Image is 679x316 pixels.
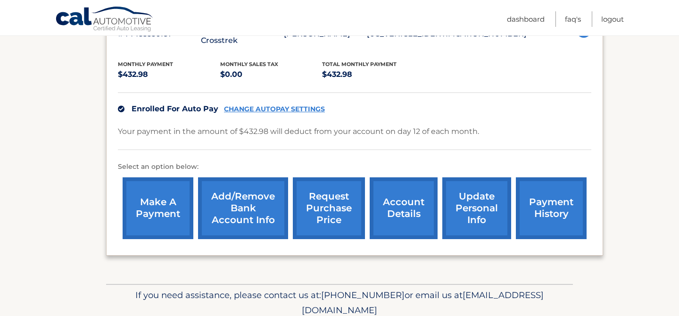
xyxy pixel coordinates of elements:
[118,61,173,67] span: Monthly Payment
[224,105,325,113] a: CHANGE AUTOPAY SETTINGS
[322,61,397,67] span: Total Monthly Payment
[220,61,278,67] span: Monthly sales Tax
[322,68,424,81] p: $432.98
[442,177,511,239] a: update personal info
[123,177,193,239] a: make a payment
[507,11,545,27] a: Dashboard
[220,68,323,81] p: $0.00
[321,290,405,300] span: [PHONE_NUMBER]
[370,177,438,239] a: account details
[516,177,587,239] a: payment history
[118,161,591,173] p: Select an option below:
[565,11,581,27] a: FAQ's
[132,104,218,113] span: Enrolled For Auto Pay
[118,125,479,138] p: Your payment in the amount of $432.98 will deduct from your account on day 12 of each month.
[118,68,220,81] p: $432.98
[55,6,154,33] a: Cal Automotive
[293,177,365,239] a: request purchase price
[601,11,624,27] a: Logout
[198,177,288,239] a: Add/Remove bank account info
[118,106,124,112] img: check.svg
